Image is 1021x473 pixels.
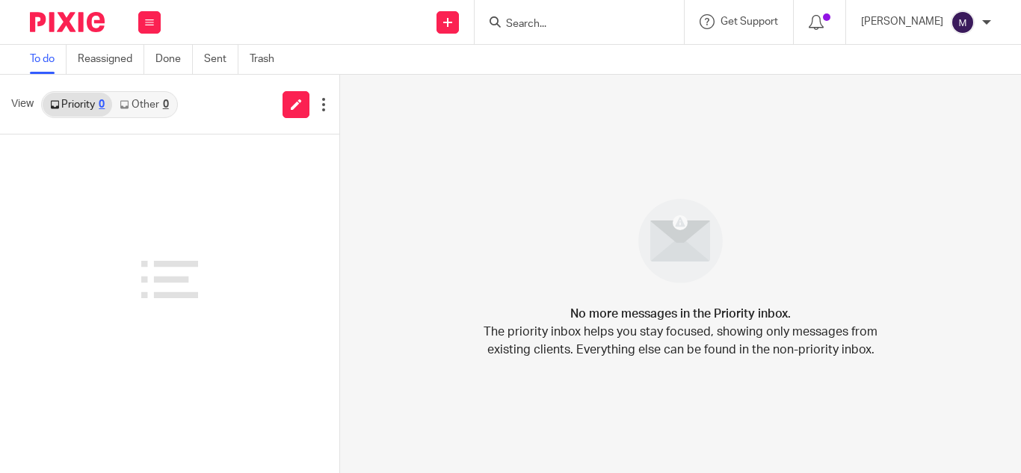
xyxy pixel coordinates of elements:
[505,18,639,31] input: Search
[861,14,943,29] p: [PERSON_NAME]
[483,323,879,359] p: The priority inbox helps you stay focused, showing only messages from existing clients. Everythin...
[163,99,169,110] div: 0
[250,45,286,74] a: Trash
[43,93,112,117] a: Priority0
[951,10,975,34] img: svg%3E
[30,45,67,74] a: To do
[204,45,238,74] a: Sent
[30,12,105,32] img: Pixie
[721,16,778,27] span: Get Support
[112,93,176,117] a: Other0
[629,189,732,293] img: image
[155,45,193,74] a: Done
[99,99,105,110] div: 0
[570,305,791,323] h4: No more messages in the Priority inbox.
[11,96,34,112] span: View
[78,45,144,74] a: Reassigned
